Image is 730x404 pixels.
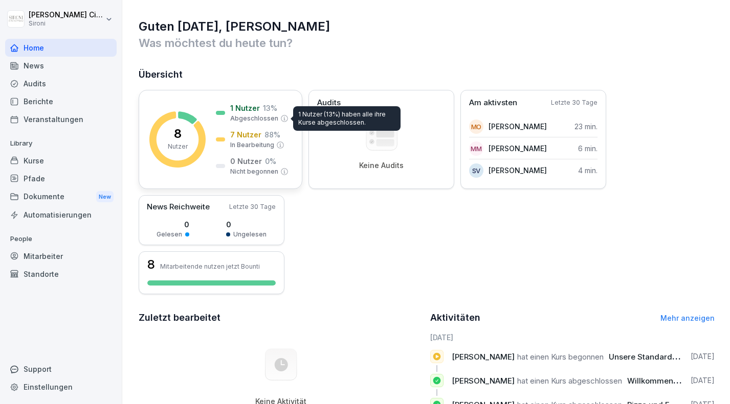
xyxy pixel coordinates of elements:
[430,332,715,343] h6: [DATE]
[168,142,188,151] p: Nutzer
[265,156,276,167] p: 0 %
[157,230,182,239] p: Gelesen
[229,202,276,211] p: Letzte 30 Tage
[160,263,260,270] p: Mitarbeitende nutzen jetzt Bounti
[5,206,117,224] a: Automatisierungen
[5,378,117,396] a: Einstellungen
[489,165,547,176] p: [PERSON_NAME]
[5,92,117,110] a: Berichte
[139,67,715,82] h2: Übersicht
[489,143,547,154] p: [PERSON_NAME]
[230,140,274,150] p: In Bearbeitung
[139,311,423,325] h2: Zuletzt bearbeitet
[517,352,604,362] span: hat einen Kurs begonnen
[452,352,515,362] span: [PERSON_NAME]
[157,219,189,230] p: 0
[5,135,117,152] p: Library
[469,120,483,134] div: MO
[469,141,483,156] div: MM
[29,11,103,19] p: [PERSON_NAME] Ciccarone
[5,170,117,187] a: Pfade
[691,375,715,386] p: [DATE]
[578,143,598,154] p: 6 min.
[517,376,622,386] span: hat einen Kurs abgeschlossen
[139,35,715,51] p: Was möchtest du heute tun?
[264,129,280,140] p: 88 %
[469,97,517,109] p: Am aktivsten
[317,97,341,109] p: Audits
[5,39,117,57] a: Home
[5,57,117,75] a: News
[263,103,277,113] p: 13 %
[660,314,715,322] a: Mehr anzeigen
[5,360,117,378] div: Support
[5,75,117,92] a: Audits
[489,121,547,132] p: [PERSON_NAME]
[578,165,598,176] p: 4 min.
[29,20,103,27] p: Sironi
[691,351,715,362] p: [DATE]
[430,311,480,325] h2: Aktivitäten
[551,98,598,107] p: Letzte 30 Tage
[452,376,515,386] span: [PERSON_NAME]
[5,187,117,206] div: Dokumente
[230,103,260,113] p: 1 Nutzer
[293,106,401,131] div: 1 Nutzer (13%) haben alle ihre Kurse abgeschlossen.
[574,121,598,132] p: 23 min.
[230,114,278,123] p: Abgeschlossen
[139,18,715,35] h1: Guten [DATE], [PERSON_NAME]
[230,156,262,167] p: 0 Nutzer
[5,247,117,265] a: Mitarbeiter
[5,231,117,247] p: People
[5,187,117,206] a: DokumenteNew
[174,128,182,140] p: 8
[147,258,155,271] h3: 8
[226,219,267,230] p: 0
[233,230,267,239] p: Ungelesen
[609,352,719,362] span: Unsere Standards (VERKAUF)
[5,110,117,128] a: Veranstaltungen
[230,167,278,176] p: Nicht begonnen
[469,163,483,178] div: SV
[96,191,114,203] div: New
[5,265,117,283] a: Standorte
[230,129,261,140] p: 7 Nutzer
[147,201,210,213] p: News Reichweite
[359,161,404,170] p: Keine Audits
[5,152,117,170] a: Kurse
